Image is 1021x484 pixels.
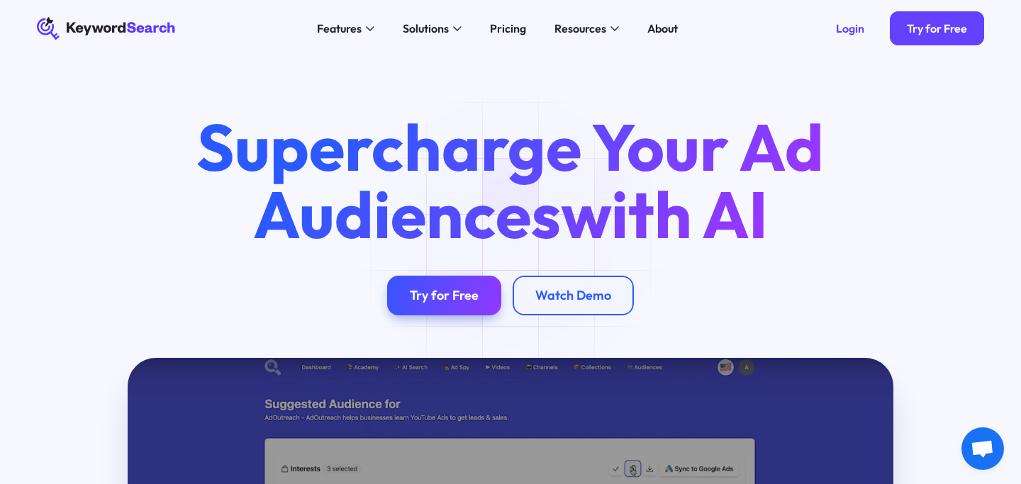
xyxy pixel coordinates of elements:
[907,21,967,35] div: Try for Free
[317,20,362,37] div: Features
[819,11,881,45] a: Login
[890,11,984,45] a: Try for Free
[836,21,864,35] div: Login
[647,20,678,37] div: About
[170,113,851,248] h1: Supercharge Your Ad Audiences
[410,288,479,304] div: Try for Free
[639,17,686,40] a: About
[535,288,611,304] div: Watch Demo
[961,427,1004,470] div: Open chat
[481,17,535,40] a: Pricing
[403,20,449,37] div: Solutions
[554,20,606,37] div: Resources
[490,20,526,37] div: Pricing
[387,276,501,315] a: Try for Free
[561,173,768,255] span: with AI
